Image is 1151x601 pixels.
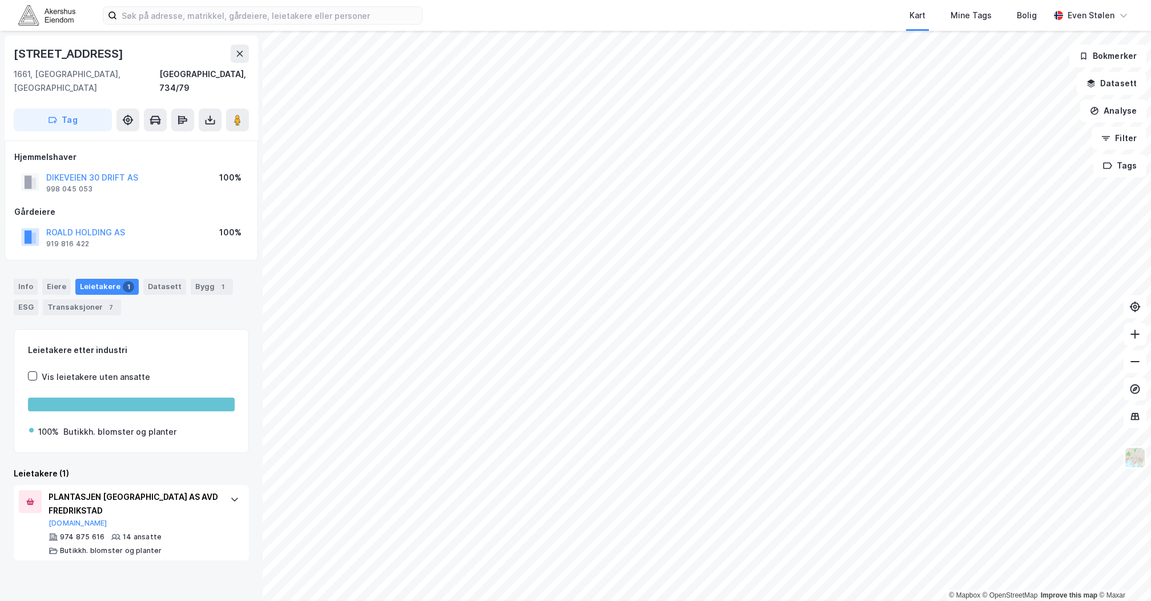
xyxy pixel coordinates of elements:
[1017,9,1037,22] div: Bolig
[191,279,233,295] div: Bygg
[14,109,112,131] button: Tag
[1093,154,1146,177] button: Tags
[75,279,139,295] div: Leietakere
[219,171,242,185] div: 100%
[14,67,159,95] div: 1661, [GEOGRAPHIC_DATA], [GEOGRAPHIC_DATA]
[14,299,38,315] div: ESG
[49,490,219,518] div: PLANTASJEN [GEOGRAPHIC_DATA] AS AVD FREDRIKSTAD
[909,9,925,22] div: Kart
[219,226,242,239] div: 100%
[42,370,150,384] div: Vis leietakere uten ansatte
[949,591,980,599] a: Mapbox
[1094,546,1151,601] iframe: Chat Widget
[1041,591,1097,599] a: Improve this map
[60,532,104,542] div: 974 875 616
[983,591,1038,599] a: OpenStreetMap
[18,5,75,25] img: akershus-eiendom-logo.9091f326c980b4bce74ccdd9f866810c.svg
[46,239,89,249] div: 919 816 422
[14,467,249,480] div: Leietakere (1)
[1077,72,1146,95] button: Datasett
[14,150,248,164] div: Hjemmelshaver
[1080,99,1146,122] button: Analyse
[42,279,71,295] div: Eiere
[105,302,116,313] div: 7
[46,185,92,194] div: 998 045 053
[1068,9,1114,22] div: Even Stølen
[14,45,126,63] div: [STREET_ADDRESS]
[117,7,422,24] input: Søk på adresse, matrikkel, gårdeiere, leietakere eller personer
[159,67,249,95] div: [GEOGRAPHIC_DATA], 734/79
[1124,447,1146,468] img: Z
[38,425,59,439] div: 100%
[123,532,162,542] div: 14 ansatte
[43,299,121,315] div: Transaksjoner
[63,425,176,439] div: Butikkh. blomster og planter
[951,9,992,22] div: Mine Tags
[1094,546,1151,601] div: Kontrollprogram for chat
[60,546,162,555] div: Butikkh. blomster og planter
[14,279,38,295] div: Info
[49,519,107,528] button: [DOMAIN_NAME]
[28,343,235,357] div: Leietakere etter industri
[123,281,134,293] div: 1
[217,281,228,293] div: 1
[1069,45,1146,67] button: Bokmerker
[14,205,248,219] div: Gårdeiere
[143,279,186,295] div: Datasett
[1092,127,1146,150] button: Filter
